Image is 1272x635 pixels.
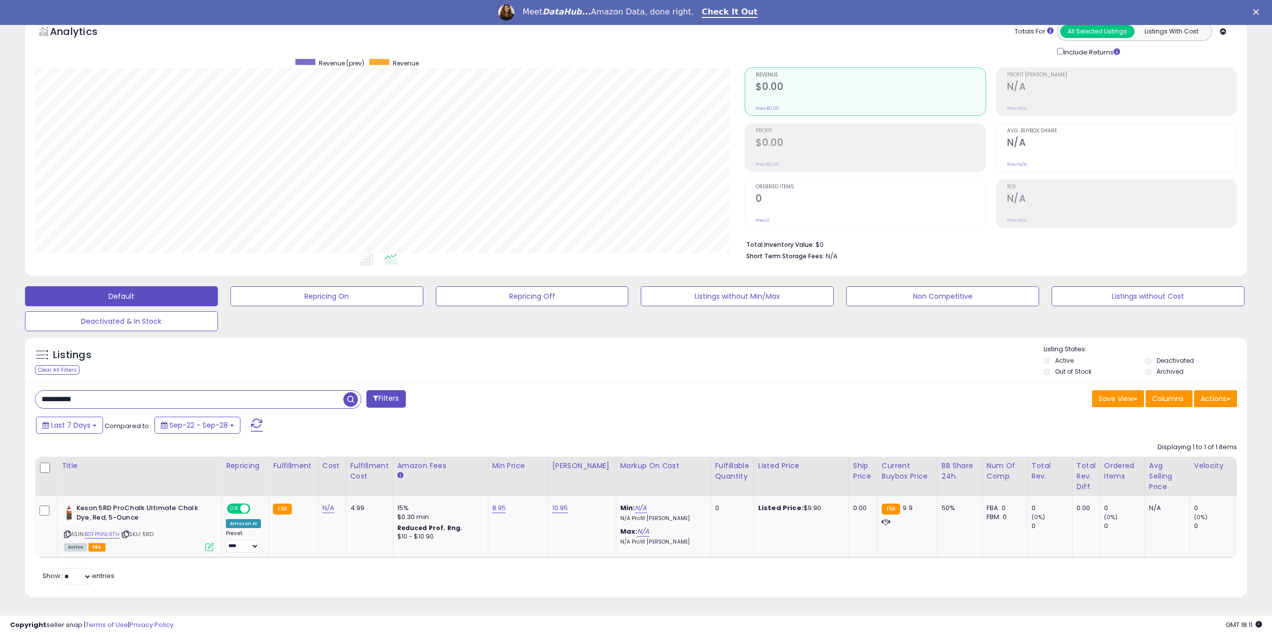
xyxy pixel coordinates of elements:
[1032,513,1046,521] small: (0%)
[1158,443,1237,452] div: Displaying 1 to 1 of 1 items
[1055,367,1092,376] label: Out of Stock
[1134,25,1209,38] button: Listings With Cost
[1092,390,1144,407] button: Save View
[10,620,46,630] strong: Copyright
[397,513,480,522] div: $0.30 min
[1007,128,1237,134] span: Avg. Buybox Share
[36,417,103,434] button: Last 7 Days
[1253,9,1263,15] div: Close
[226,530,261,553] div: Preset:
[85,620,128,630] a: Terms of Use
[987,513,1020,522] div: FBM: 0
[746,252,824,260] b: Short Term Storage Fees:
[1007,217,1027,223] small: Prev: N/A
[1052,286,1245,306] button: Listings without Cost
[121,530,154,538] span: | SKU: 5RD
[552,503,568,513] a: 10.95
[1032,504,1072,513] div: 0
[1050,46,1132,57] div: Include Returns
[1226,620,1262,630] span: 2025-10-7 18:11 GMT
[51,420,90,430] span: Last 7 Days
[397,504,480,513] div: 15%
[169,420,228,430] span: Sep-22 - Sep-28
[552,461,612,471] div: [PERSON_NAME]
[758,503,804,513] b: Listed Price:
[322,461,342,471] div: Cost
[273,461,313,471] div: Fulfillment
[492,503,506,513] a: 8.95
[366,390,405,408] button: Filters
[1194,504,1235,513] div: 0
[129,620,173,630] a: Privacy Policy
[758,461,845,471] div: Listed Price
[53,348,91,362] h5: Listings
[230,286,423,306] button: Repricing On
[522,7,694,17] div: Meet Amazon Data, done right.
[903,503,912,513] span: 9.9
[1007,193,1237,206] h2: N/A
[1060,25,1135,38] button: All Selected Listings
[637,527,649,537] a: N/A
[1194,513,1208,521] small: (0%)
[350,461,389,482] div: Fulfillment Cost
[1157,367,1184,376] label: Archived
[942,504,975,513] div: 50%
[756,137,985,150] h2: $0.00
[35,365,79,375] div: Clear All Filters
[746,238,1230,250] li: $0
[987,504,1020,513] div: FBA: 0
[61,461,217,471] div: Title
[853,504,870,513] div: 0.00
[273,504,291,515] small: FBA
[635,503,647,513] a: N/A
[1104,504,1145,513] div: 0
[826,251,838,261] span: N/A
[1194,390,1237,407] button: Actions
[756,184,985,190] span: Ordered Items
[1194,522,1235,531] div: 0
[1146,390,1193,407] button: Columns
[756,217,770,223] small: Prev: 0
[1152,394,1184,404] span: Columns
[1007,105,1027,111] small: Prev: N/A
[1055,356,1074,365] label: Active
[1149,504,1182,513] div: N/A
[322,503,334,513] a: N/A
[882,461,933,482] div: Current Buybox Price
[319,59,364,67] span: Revenue (prev)
[620,461,707,471] div: Markup on Cost
[1157,356,1194,365] label: Deactivated
[620,503,635,513] b: Min:
[616,457,711,496] th: The percentage added to the cost of goods (COGS) that forms the calculator for Min & Max prices.
[1077,504,1092,513] div: 0.00
[715,461,750,482] div: Fulfillable Quantity
[1032,522,1072,531] div: 0
[1149,461,1186,492] div: Avg Selling Price
[1007,137,1237,150] h2: N/A
[942,461,978,482] div: BB Share 24h.
[249,505,265,513] span: OFF
[702,7,758,18] a: Check It Out
[88,543,105,552] span: FBA
[228,505,240,513] span: ON
[492,461,544,471] div: Min Price
[756,72,985,78] span: Revenue
[756,105,779,111] small: Prev: $0.00
[1007,72,1237,78] span: Profit [PERSON_NAME]
[64,504,214,550] div: ASIN:
[1104,513,1118,521] small: (0%)
[620,515,703,522] p: N/A Profit [PERSON_NAME]
[397,471,403,480] small: Amazon Fees.
[1077,461,1096,492] div: Total Rev. Diff.
[715,504,746,513] div: 0
[987,461,1023,482] div: Num of Comp.
[853,461,873,482] div: Ship Price
[620,527,638,536] b: Max:
[882,504,900,515] small: FBA
[756,128,985,134] span: Profit
[620,539,703,546] p: N/A Profit [PERSON_NAME]
[76,504,198,525] b: Keson 5RD ProChalk Ultimate Chalk Dye, Red, 5-Ounce
[64,543,87,552] span: All listings currently available for purchase on Amazon
[154,417,240,434] button: Sep-22 - Sep-28
[226,461,264,471] div: Repricing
